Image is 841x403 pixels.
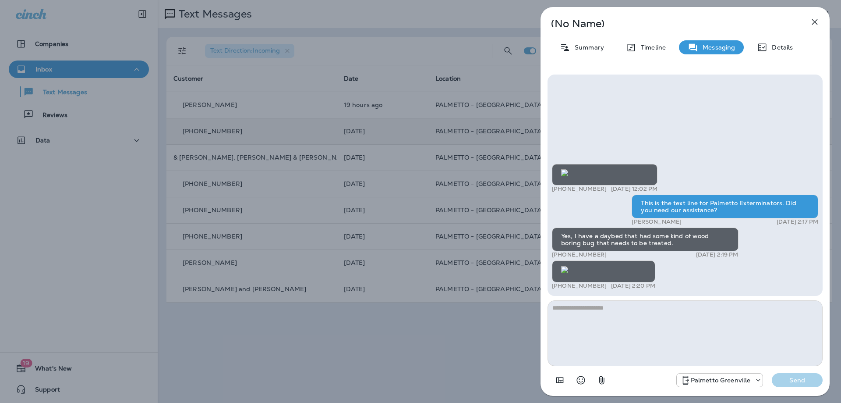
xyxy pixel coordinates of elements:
[632,218,682,225] p: [PERSON_NAME]
[636,44,666,51] p: Timeline
[570,44,604,51] p: Summary
[767,44,793,51] p: Details
[552,282,607,289] p: [PHONE_NUMBER]
[561,266,568,273] img: twilio-download
[552,228,739,251] div: Yes, I have a daybed that had some kind of wood boring bug that needs to be treated.
[777,218,818,225] p: [DATE] 2:17 PM
[551,371,569,389] button: Add in a premade template
[698,44,735,51] p: Messaging
[696,251,739,258] p: [DATE] 2:19 PM
[611,185,657,193] p: [DATE] 12:02 PM
[561,169,568,176] img: twilio-download
[552,185,607,193] p: [PHONE_NUMBER]
[551,20,790,27] p: (No Name)
[632,195,818,218] div: This is the text line for Palmetto Exterminators. Did you need our assistance?
[611,282,655,289] p: [DATE] 2:20 PM
[552,251,607,258] p: [PHONE_NUMBER]
[572,371,590,389] button: Select an emoji
[691,377,751,384] p: Palmetto Greenville
[677,375,763,385] div: +1 (864) 385-1074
